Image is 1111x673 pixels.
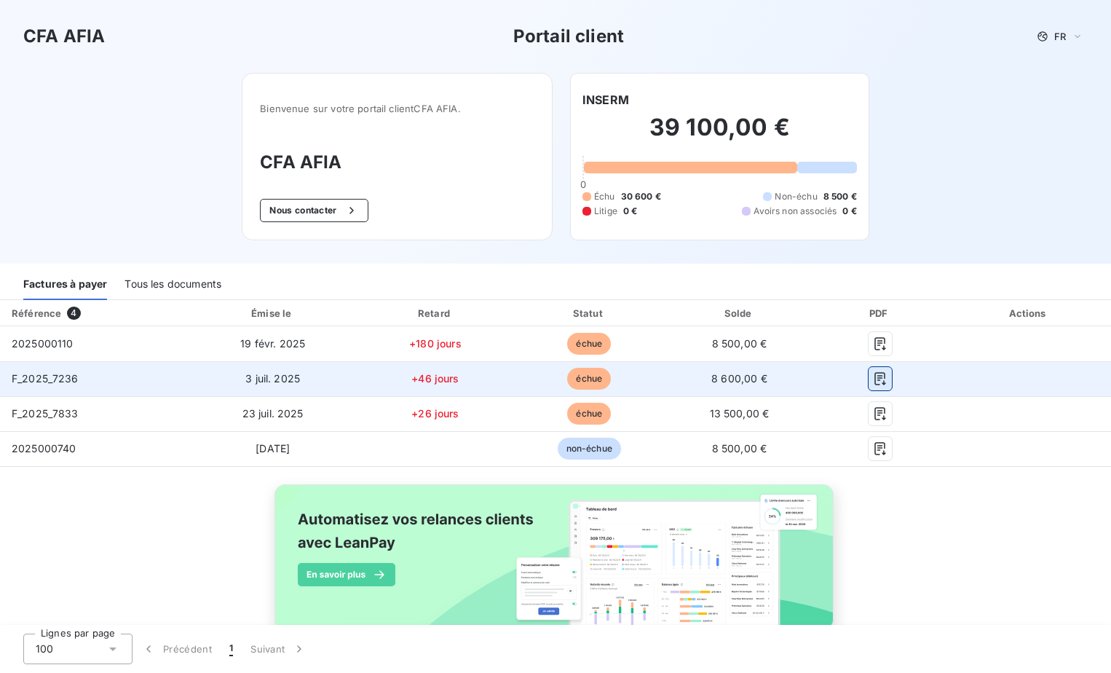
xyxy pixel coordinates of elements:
[621,190,661,203] span: 30 600 €
[580,178,586,190] span: 0
[221,634,242,664] button: 1
[411,407,459,420] span: +26 jours
[260,199,368,222] button: Nous contacter
[710,407,770,420] span: 13 500,00 €
[12,442,76,454] span: 2025000740
[754,205,837,218] span: Avoirs non associés
[242,634,315,664] button: Suivant
[623,205,637,218] span: 0 €
[712,337,767,350] span: 8 500,00 €
[513,23,624,50] h3: Portail client
[668,306,811,320] div: Solde
[191,306,355,320] div: Émise le
[582,113,857,157] h2: 39 100,00 €
[245,372,300,385] span: 3 juil. 2025
[240,337,305,350] span: 19 févr. 2025
[842,205,856,218] span: 0 €
[711,372,767,385] span: 8 600,00 €
[12,337,74,350] span: 2025000110
[261,476,850,655] img: banner
[23,23,105,50] h3: CFA AFIA
[567,403,611,425] span: échue
[36,642,53,656] span: 100
[594,205,617,218] span: Litige
[712,442,767,454] span: 8 500,00 €
[23,269,107,300] div: Factures à payer
[12,307,61,319] div: Référence
[516,306,663,320] div: Statut
[567,368,611,390] span: échue
[409,337,462,350] span: +180 jours
[775,190,817,203] span: Non-échu
[242,407,304,420] span: 23 juil. 2025
[582,91,629,109] h6: INSERM
[133,634,221,664] button: Précédent
[816,306,944,320] div: PDF
[260,103,534,114] span: Bienvenue sur votre portail client CFA AFIA .
[124,269,221,300] div: Tous les documents
[558,438,621,460] span: non-échue
[411,372,459,385] span: +46 jours
[12,407,79,420] span: F_2025_7833
[567,333,611,355] span: échue
[949,306,1108,320] div: Actions
[67,307,80,320] span: 4
[260,149,534,176] h3: CFA AFIA
[594,190,615,203] span: Échu
[229,642,233,656] span: 1
[823,190,857,203] span: 8 500 €
[12,372,79,385] span: F_2025_7236
[256,442,290,454] span: [DATE]
[1054,31,1066,42] span: FR
[360,306,510,320] div: Retard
